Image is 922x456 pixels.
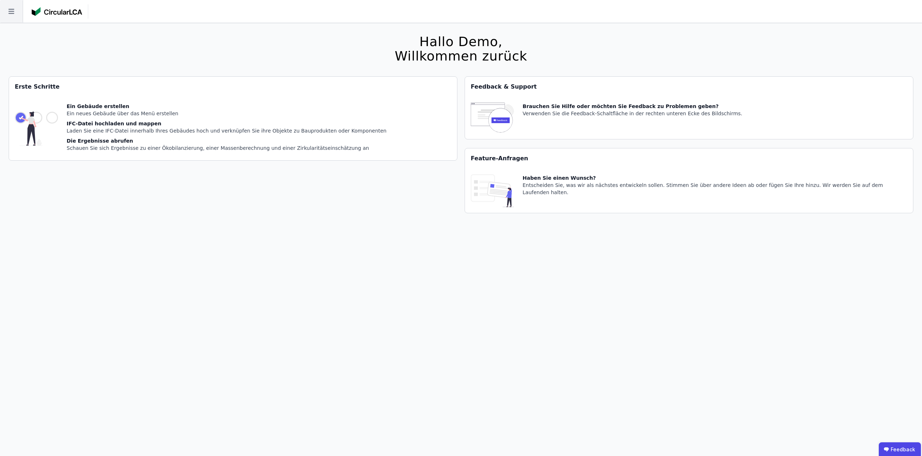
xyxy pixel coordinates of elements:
[15,103,58,155] img: getting_started_tile-DrF_GRSv.svg
[471,103,514,133] img: feedback-icon-HCTs5lye.svg
[523,110,742,117] div: Verwenden Sie die Feedback-Schaltfläche in der rechten unteren Ecke des Bildschirms.
[67,137,386,144] div: Die Ergebnisse abrufen
[465,77,913,97] div: Feedback & Support
[523,182,907,196] div: Entscheiden Sie, was wir als nächstes entwickeln sollen. Stimmen Sie über andere Ideen ab oder fü...
[465,148,913,169] div: Feature-Anfragen
[471,174,514,207] img: feature_request_tile-UiXE1qGU.svg
[67,144,386,152] div: Schauen Sie sich Ergebnisse zu einer Ökobilanzierung, einer Massenberechnung und einer Zirkularit...
[523,174,907,182] div: Haben Sie einen Wunsch?
[9,77,457,97] div: Erste Schritte
[395,35,527,49] div: Hallo Demo,
[67,110,386,117] div: Ein neues Gebäude über das Menü erstellen
[523,103,742,110] div: Brauchen Sie Hilfe oder möchten Sie Feedback zu Problemen geben?
[67,103,386,110] div: Ein Gebäude erstellen
[67,120,386,127] div: IFC-Datei hochladen und mappen
[67,127,386,134] div: Laden Sie eine IFC-Datei innerhalb Ihres Gebäudes hoch und verknüpfen Sie ihre Objekte zu Bauprod...
[32,7,82,16] img: Concular
[395,49,527,63] div: Willkommen zurück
